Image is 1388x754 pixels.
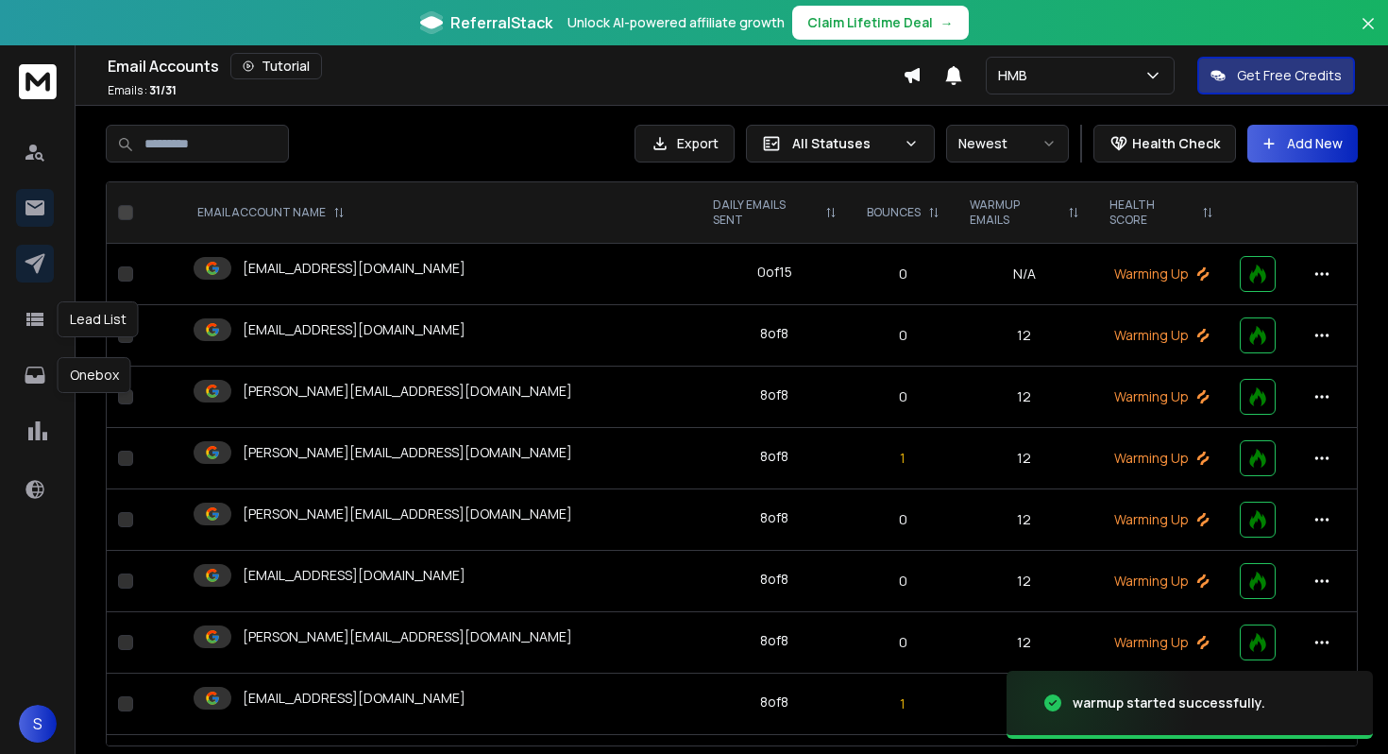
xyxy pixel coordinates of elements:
[1106,449,1217,468] p: Warming Up
[1106,265,1217,283] p: Warming Up
[955,244,1095,305] td: N/A
[1132,134,1220,153] p: Health Check
[243,382,572,401] p: [PERSON_NAME][EMAIL_ADDRESS][DOMAIN_NAME]
[955,367,1095,428] td: 12
[760,693,788,711] div: 8 of 8
[946,125,1069,163] button: Newest
[108,83,177,98] p: Emails :
[1106,633,1217,652] p: Warming Up
[970,197,1061,228] p: WARMUP EMAILS
[1106,572,1217,591] p: Warming Up
[760,570,788,589] div: 8 of 8
[197,205,345,220] div: EMAIL ACCOUNT NAME
[713,197,818,228] p: DAILY EMAILS SENT
[1109,197,1194,228] p: HEALTH SCORE
[450,11,552,34] span: ReferralStack
[863,572,943,591] p: 0
[955,305,1095,367] td: 12
[863,387,943,406] p: 0
[635,125,735,163] button: Export
[1106,387,1217,406] p: Warming Up
[760,631,788,650] div: 8 of 8
[863,633,943,652] p: 0
[760,447,788,466] div: 8 of 8
[1197,57,1355,94] button: Get Free Credits
[149,82,177,98] span: 31 / 31
[863,265,943,283] p: 0
[940,13,954,32] span: →
[863,326,943,345] p: 0
[757,263,792,282] div: 0 of 15
[792,6,969,40] button: Claim Lifetime Deal→
[243,320,465,339] p: [EMAIL_ADDRESS][DOMAIN_NAME]
[760,508,788,527] div: 8 of 8
[58,301,139,337] div: Lead List
[1356,11,1380,57] button: Close banner
[1237,66,1342,85] p: Get Free Credits
[955,428,1095,489] td: 12
[243,566,465,585] p: [EMAIL_ADDRESS][DOMAIN_NAME]
[760,324,788,343] div: 8 of 8
[230,53,322,79] button: Tutorial
[243,443,572,462] p: [PERSON_NAME][EMAIL_ADDRESS][DOMAIN_NAME]
[1106,510,1217,529] p: Warming Up
[243,689,465,708] p: [EMAIL_ADDRESS][DOMAIN_NAME]
[792,134,896,153] p: All Statuses
[955,551,1095,612] td: 12
[955,489,1095,551] td: 12
[1106,326,1217,345] p: Warming Up
[760,386,788,404] div: 8 of 8
[863,449,943,468] p: 1
[243,505,572,523] p: [PERSON_NAME][EMAIL_ADDRESS][DOMAIN_NAME]
[867,205,921,220] p: BOUNCES
[567,13,785,32] p: Unlock AI-powered affiliate growth
[1247,125,1358,163] button: Add New
[955,612,1095,674] td: 12
[1073,694,1265,712] div: warmup started successfully.
[955,674,1095,735] td: 10
[19,705,57,743] button: S
[108,53,903,79] div: Email Accounts
[998,66,1035,85] p: HMB
[863,694,943,713] p: 1
[243,627,572,646] p: [PERSON_NAME][EMAIL_ADDRESS][DOMAIN_NAME]
[243,259,465,278] p: [EMAIL_ADDRESS][DOMAIN_NAME]
[863,510,943,529] p: 0
[58,357,131,393] div: Onebox
[1093,125,1236,163] button: Health Check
